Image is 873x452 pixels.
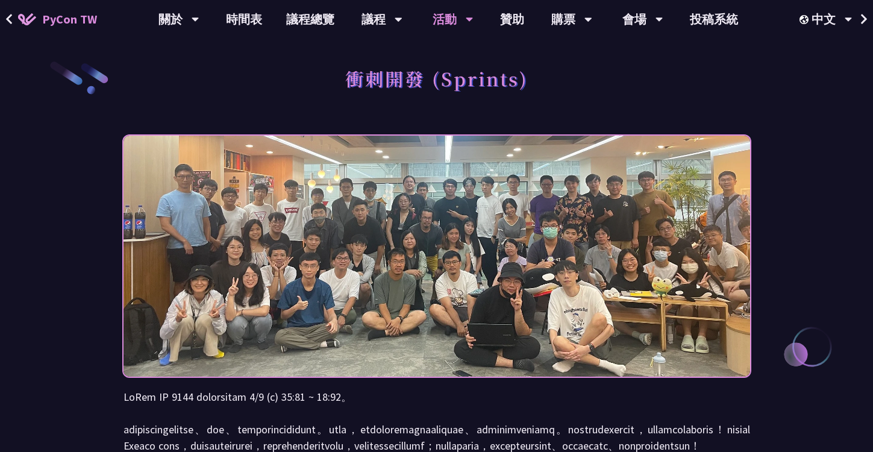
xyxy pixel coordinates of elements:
img: Home icon of PyCon TW 2025 [18,13,36,25]
h1: 衝刺開發 (Sprints) [345,60,528,96]
a: PyCon TW [6,4,109,34]
span: PyCon TW [42,10,97,28]
img: Locale Icon [799,15,812,24]
img: Photo of PyCon Taiwan Sprints [124,103,750,409]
